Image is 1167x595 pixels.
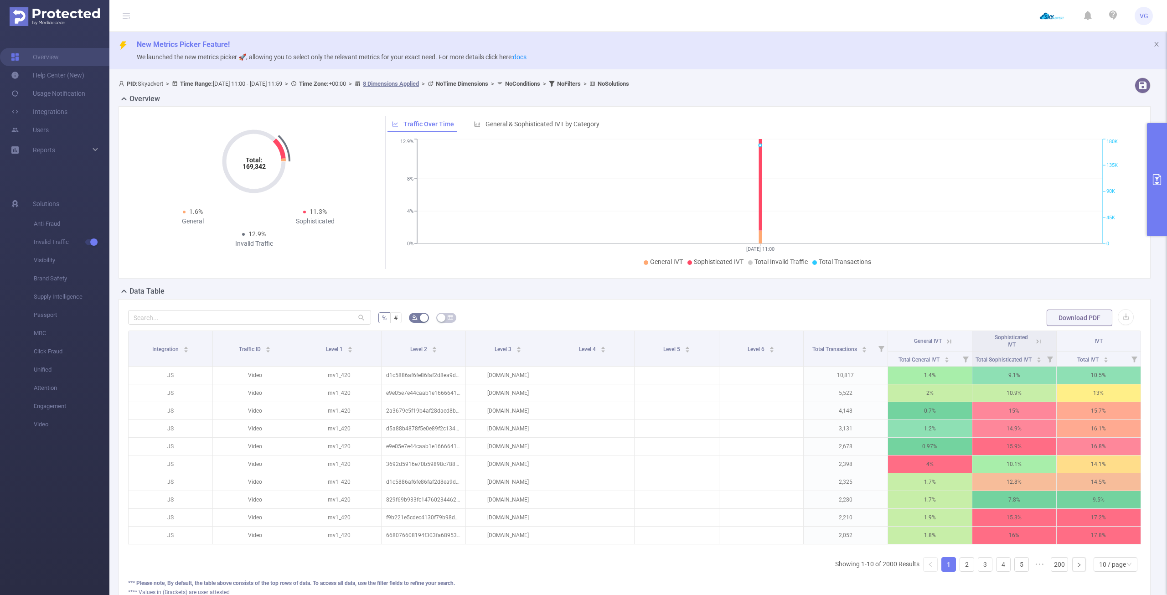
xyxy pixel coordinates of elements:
[513,53,527,61] a: docs
[804,509,888,526] p: 2,210
[33,195,59,213] span: Solutions
[862,345,867,351] div: Sort
[804,420,888,437] p: 3,131
[516,345,521,348] i: icon: caret-up
[407,176,413,182] tspan: 8%
[11,103,67,121] a: Integrations
[804,384,888,402] p: 5,522
[862,349,867,352] i: icon: caret-down
[978,557,992,572] li: 3
[685,349,690,352] i: icon: caret-down
[1128,352,1141,366] i: Filter menu
[875,331,888,366] i: Filter menu
[1036,356,1042,361] div: Sort
[972,491,1056,508] p: 7.8%
[888,438,972,455] p: 0.97%
[1057,473,1141,491] p: 14.5%
[600,345,606,351] div: Sort
[34,233,109,251] span: Invalid Traffic
[941,557,956,572] li: 1
[129,420,212,437] p: JS
[600,349,605,352] i: icon: caret-down
[129,286,165,297] h2: Data Table
[1057,509,1141,526] p: 17.2%
[382,527,465,544] p: 668076608194f303fa6895358bf21c07
[996,557,1011,572] li: 4
[213,455,297,473] p: Video
[265,345,271,351] div: Sort
[297,367,381,384] p: mv1_420
[34,269,109,288] span: Brand Safety
[769,345,775,351] div: Sort
[183,345,189,351] div: Sort
[1057,384,1141,402] p: 13%
[1103,359,1108,362] i: icon: caret-down
[189,208,203,215] span: 1.6%
[297,384,381,402] p: mv1_420
[485,120,599,128] span: General & Sophisticated IVT by Category
[1076,562,1082,568] i: icon: right
[129,527,212,544] p: JS
[888,473,972,491] p: 1.7%
[432,349,437,352] i: icon: caret-down
[685,345,690,348] i: icon: caret-up
[297,527,381,544] p: mv1_420
[213,367,297,384] p: Video
[1043,352,1056,366] i: Filter menu
[1153,41,1160,47] i: icon: close
[466,384,550,402] p: [DOMAIN_NAME]
[1036,356,1041,358] i: icon: caret-up
[898,357,941,363] span: Total General IVT
[382,402,465,419] p: 2a3679e5f19b4af28daed8b1257a9e35
[972,384,1056,402] p: 10.9%
[34,361,109,379] span: Unified
[34,288,109,306] span: Supply Intelligence
[1106,215,1115,221] tspan: 45K
[297,473,381,491] p: mv1_420
[488,80,497,87] span: >
[34,397,109,415] span: Engagement
[129,455,212,473] p: JS
[598,80,629,87] b: No Solutions
[183,345,188,348] i: icon: caret-up
[392,121,398,127] i: icon: line-chart
[997,558,1010,571] a: 4
[1106,241,1109,247] tspan: 0
[505,80,540,87] b: No Conditions
[11,121,49,139] a: Users
[419,80,428,87] span: >
[1036,359,1041,362] i: icon: caret-down
[129,491,212,508] p: JS
[1057,527,1141,544] p: 17.8%
[213,402,297,419] p: Video
[769,349,775,352] i: icon: caret-down
[297,455,381,473] p: mv1_420
[960,557,974,572] li: 2
[129,384,212,402] p: JS
[213,420,297,437] p: Video
[804,455,888,473] p: 2,398
[1015,558,1028,571] a: 5
[119,41,128,50] i: icon: thunderbolt
[694,258,744,265] span: Sophisticated IVT
[804,438,888,455] p: 2,678
[1057,491,1141,508] p: 9.5%
[119,81,127,87] i: icon: user
[299,80,329,87] b: Time Zone:
[129,438,212,455] p: JS
[382,314,387,321] span: %
[516,349,521,352] i: icon: caret-down
[129,93,160,104] h2: Overview
[33,146,55,154] span: Reports
[119,80,629,87] span: Skyadvert [DATE] 11:00 - [DATE] 11:59 +00:00
[804,367,888,384] p: 10,817
[163,80,172,87] span: >
[1057,367,1141,384] p: 10.5%
[466,420,550,437] p: [DOMAIN_NAME]
[382,491,465,508] p: 829f69b933fc14760234462d008fd4c9
[888,367,972,384] p: 1.4%
[432,345,437,351] div: Sort
[819,258,871,265] span: Total Transactions
[33,141,55,159] a: Reports
[972,420,1056,437] p: 14.9%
